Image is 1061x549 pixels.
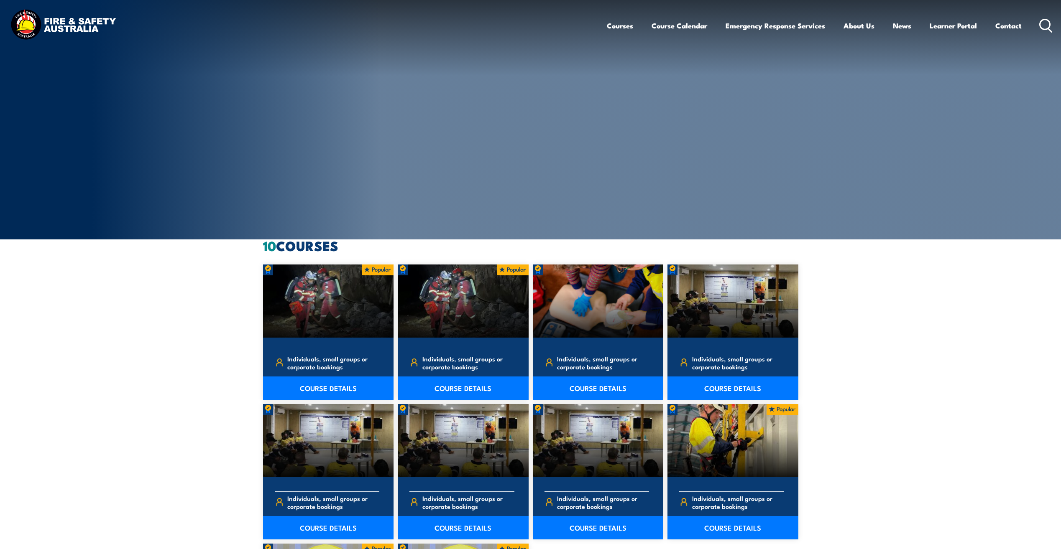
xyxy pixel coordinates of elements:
a: COURSE DETAILS [667,516,798,539]
span: Individuals, small groups or corporate bookings [422,494,514,510]
span: Individuals, small groups or corporate bookings [557,494,649,510]
strong: 10 [263,235,276,256]
a: Course Calendar [652,15,707,37]
span: Individuals, small groups or corporate bookings [692,355,784,371]
span: Individuals, small groups or corporate bookings [557,355,649,371]
a: Contact [995,15,1022,37]
a: About Us [844,15,874,37]
a: News [893,15,911,37]
span: Individuals, small groups or corporate bookings [422,355,514,371]
span: Individuals, small groups or corporate bookings [287,355,379,371]
a: COURSE DETAILS [263,376,394,400]
span: Individuals, small groups or corporate bookings [287,494,379,510]
span: Individuals, small groups or corporate bookings [692,494,784,510]
a: COURSE DETAILS [263,516,394,539]
a: Learner Portal [930,15,977,37]
a: COURSE DETAILS [398,516,529,539]
a: COURSE DETAILS [533,516,664,539]
a: COURSE DETAILS [533,376,664,400]
a: Emergency Response Services [726,15,825,37]
a: COURSE DETAILS [667,376,798,400]
h2: COURSES [263,239,798,251]
a: COURSE DETAILS [398,376,529,400]
a: Courses [607,15,633,37]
